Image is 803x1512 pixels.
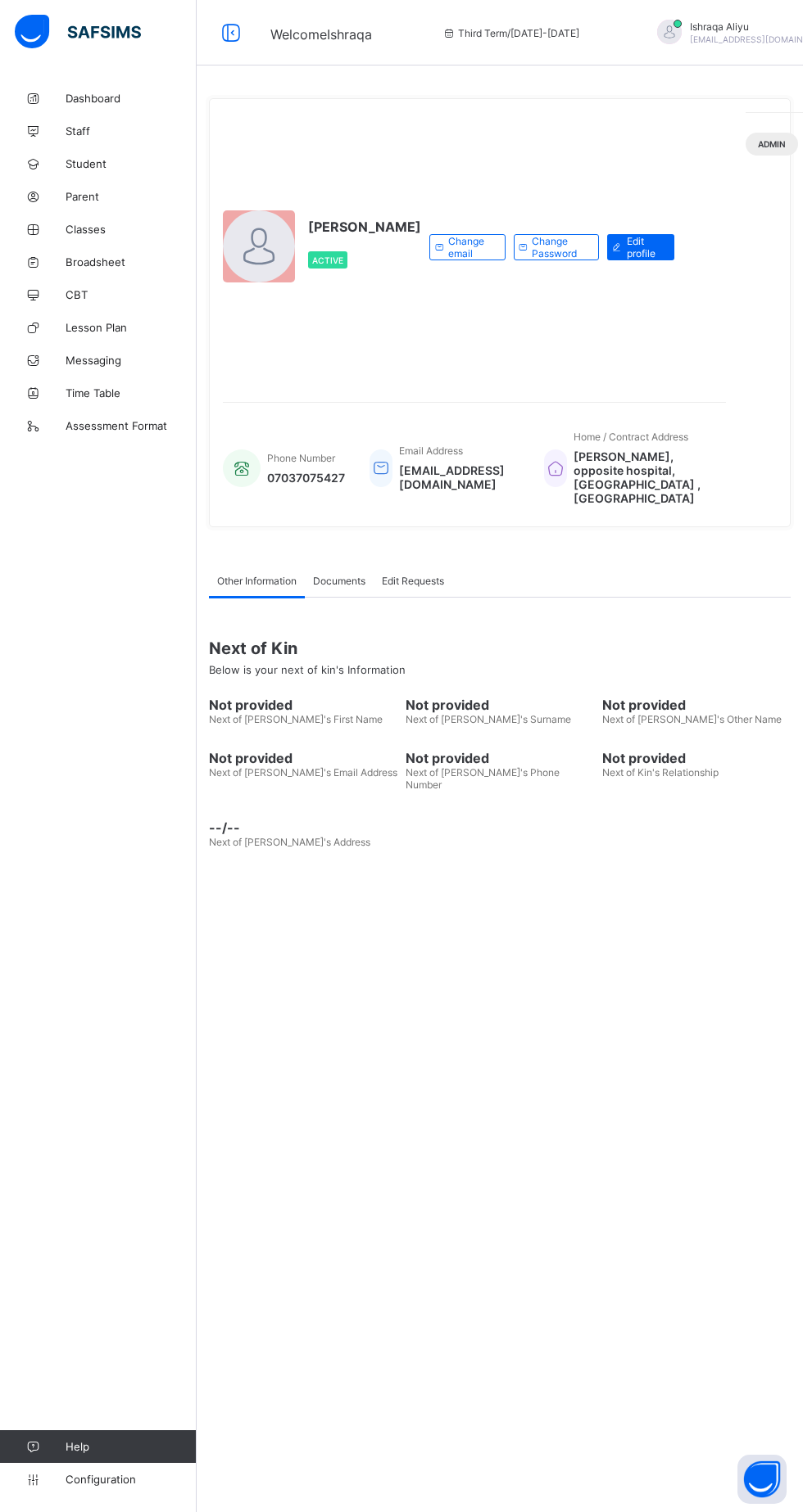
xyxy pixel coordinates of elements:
span: Edit Requests [382,575,444,587]
span: Welcome Ishraqa [270,26,372,43]
span: Next of [PERSON_NAME]'s Email Address [209,766,397,779]
span: Next of [PERSON_NAME]'s Phone Number [406,766,560,791]
span: Next of [PERSON_NAME]'s First Name [209,713,383,725]
span: Home / Contract Address [574,431,688,443]
span: [PERSON_NAME], opposite hospital, [GEOGRAPHIC_DATA] , [GEOGRAPHIC_DATA] [574,449,710,505]
span: Change Password [532,235,586,260]
span: [PERSON_NAME] [308,219,421,235]
span: Not provided [209,697,397,713]
span: Not provided [602,750,791,766]
span: Dashboard [66,92,197,105]
span: Messaging [66,354,197,367]
span: Student [66,157,197,170]
span: Classes [66,223,197,236]
span: Help [66,1440,196,1453]
span: Phone Number [267,452,335,464]
span: Edit profile [627,235,662,260]
span: Documents [313,575,365,587]
span: Next of Kin's Relationship [602,766,719,779]
span: Assessment Format [66,419,197,432]
span: Next of [PERSON_NAME]'s Surname [406,713,571,725]
span: Admin [758,139,786,149]
span: Not provided [406,697,594,713]
span: Parent [66,190,197,203]
span: Lesson Plan [66,321,197,334]
button: Open asap [737,1455,787,1504]
span: 07037075427 [267,471,345,485]
span: Time Table [66,386,197,399]
span: --/-- [209,819,397,836]
span: Next of Kin [209,639,791,658]
span: Staff [66,124,197,138]
span: Active [312,255,343,265]
span: Next of [PERSON_NAME]'s Other Name [602,713,782,725]
img: safsims [15,15,141,49]
span: [EMAIL_ADDRESS][DOMAIN_NAME] [399,463,519,491]
span: Other Information [217,575,297,587]
span: session/term information [442,27,579,39]
span: CBT [66,288,197,301]
span: Next of [PERSON_NAME]'s Address [209,836,370,848]
span: Below is your next of kin's Information [209,663,406,676]
span: Change email [448,235,492,260]
span: Not provided [406,750,594,766]
span: Not provided [602,697,791,713]
span: Email Address [399,445,463,457]
span: Broadsheet [66,255,197,269]
span: Not provided [209,750,397,766]
span: Configuration [66,1473,196,1486]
